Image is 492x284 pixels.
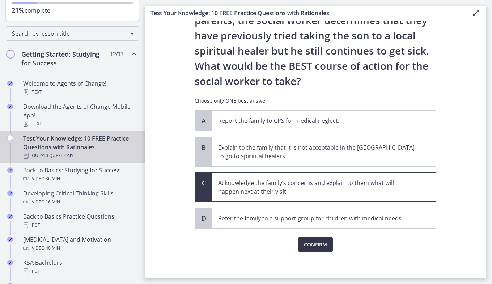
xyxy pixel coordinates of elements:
span: 21% [12,6,25,14]
span: 12 / 13 [110,50,123,59]
div: PDF [23,221,136,229]
span: B [199,143,208,152]
span: · 16 min [44,198,60,206]
p: Choose only ONE best answer. [195,97,436,104]
div: Search by lesson title [6,26,139,41]
p: Acknowledge the family’s concerns and explain to them what will happen next at their visit. [218,178,416,196]
p: complete [12,6,133,15]
div: Quiz [23,151,136,160]
i: Completed [7,81,13,86]
p: Refer the family to a support group for children with medical needs. [218,214,416,223]
i: Completed [7,190,13,196]
div: KSA Bachelors [23,258,136,276]
div: Video [23,198,136,206]
div: Video [23,244,136,253]
i: Completed [7,260,13,266]
i: Completed [7,167,13,173]
span: · 40 min [44,244,60,253]
span: A [199,116,208,125]
div: Welcome to Agents of Change! [23,79,136,96]
i: Completed [7,104,13,109]
h2: Getting Started: Studying for Success [21,50,110,67]
div: Text [23,88,136,96]
i: Completed [7,237,13,242]
p: Explain to the family that it is not acceptable in the [GEOGRAPHIC_DATA] to go to spiritual healers. [218,143,416,160]
div: Back to Basics: Studying for Success [23,166,136,183]
span: Search by lesson title [12,30,127,38]
span: · 36 min [44,175,60,183]
div: Text [23,120,136,128]
i: Completed [7,214,13,219]
div: PDF [23,267,136,276]
div: Developing Critical Thinking Skills [23,189,136,206]
span: · 10 Questions [42,151,73,160]
h3: Test Your Knowledge: 10 FREE Practice Questions with Rationales [150,9,460,17]
button: Confirm [298,237,333,252]
span: Confirm [304,240,327,249]
div: Back to Basics Practice Questions [23,212,136,229]
div: Video [23,175,136,183]
span: C [199,178,208,187]
p: Report the family to CPS for medical neglect. [218,116,416,125]
div: Download the Agents of Change Mobile App! [23,102,136,128]
div: Test Your Knowledge: 10 FREE Practice Questions with Rationales [23,134,136,160]
div: [MEDICAL_DATA] and Motivation [23,235,136,253]
span: D [199,214,208,223]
